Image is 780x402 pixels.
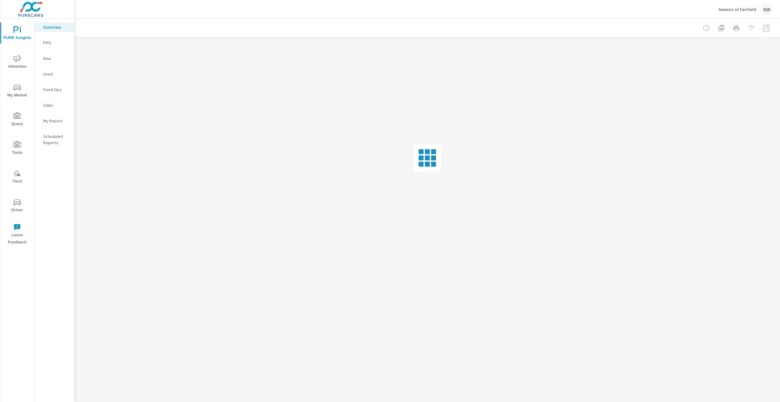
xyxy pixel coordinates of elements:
div: Fixed Ops [34,85,74,94]
div: New [34,54,74,63]
div: Sales [34,100,74,110]
span: Driver [2,199,32,214]
div: nav menu [0,19,34,248]
p: Scheduled Reports [43,133,69,146]
span: PURE Insights [2,26,32,42]
div: Used [34,69,74,79]
span: Advertise [2,55,32,70]
p: Genesis of Fairfield [718,7,756,12]
span: My Market [2,84,32,99]
p: Used [43,71,69,77]
div: Overview [34,22,74,32]
div: KW [761,4,773,15]
p: Sales [43,102,69,108]
span: Leave Feedback [2,223,32,246]
div: My Report [34,116,74,125]
p: PIPA [43,40,69,46]
p: New [43,55,69,61]
p: Fixed Ops [43,86,69,93]
p: My Report [43,118,69,124]
div: Scheduled Reports [34,132,74,147]
span: Tier2 [2,170,32,185]
div: PIPA [34,38,74,47]
span: Tools [2,141,32,156]
span: Query [2,112,32,128]
p: Overview [43,24,69,30]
